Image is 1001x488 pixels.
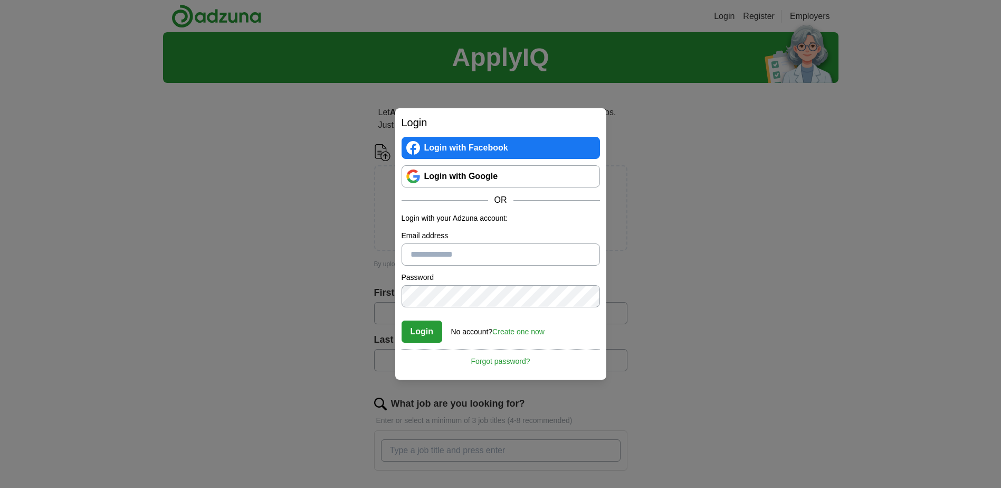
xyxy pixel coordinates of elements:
button: Login [402,321,443,343]
label: Email address [402,230,600,241]
a: Create one now [492,327,545,336]
div: No account? [451,320,545,337]
h2: Login [402,115,600,130]
span: OR [488,194,513,207]
a: Login with Google [402,165,600,187]
p: Login with your Adzuna account: [402,213,600,224]
a: Forgot password? [402,349,600,367]
label: Password [402,272,600,283]
a: Login with Facebook [402,137,600,159]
